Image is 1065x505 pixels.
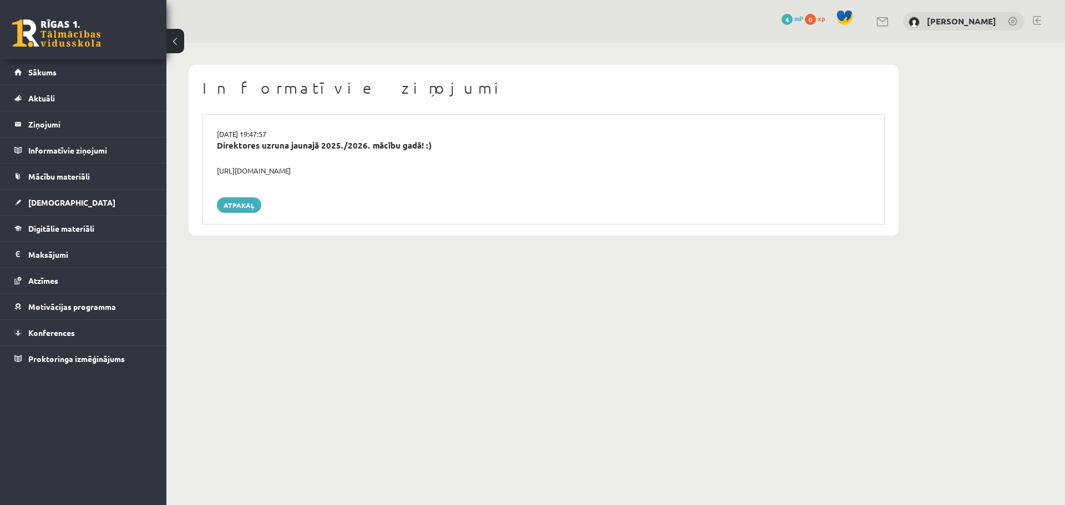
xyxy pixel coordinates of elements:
a: Sākums [14,59,153,85]
a: Proktoringa izmēģinājums [14,346,153,371]
a: Informatīvie ziņojumi [14,137,153,163]
a: [PERSON_NAME] [927,16,996,27]
a: Konferences [14,320,153,345]
span: Mācību materiāli [28,171,90,181]
a: Digitālie materiāli [14,216,153,241]
span: Aktuāli [28,93,55,103]
span: Digitālie materiāli [28,223,94,233]
span: Atzīmes [28,276,58,285]
span: [DEMOGRAPHIC_DATA] [28,197,115,207]
div: [DATE] 19:47:57 [209,129,879,140]
span: Konferences [28,328,75,338]
span: xp [818,14,825,23]
a: 0 xp [805,14,830,23]
a: Atzīmes [14,268,153,293]
span: mP [794,14,803,23]
a: Motivācijas programma [14,294,153,319]
a: 4 mP [782,14,803,23]
a: Aktuāli [14,85,153,111]
a: Ziņojumi [14,111,153,137]
legend: Ziņojumi [28,111,153,137]
a: Maksājumi [14,242,153,267]
h1: Informatīvie ziņojumi [202,79,885,98]
a: Rīgas 1. Tālmācības vidusskola [12,19,101,47]
span: Motivācijas programma [28,302,116,312]
a: Mācību materiāli [14,164,153,189]
span: Sākums [28,67,57,77]
div: [URL][DOMAIN_NAME] [209,165,879,176]
span: 4 [782,14,793,25]
a: Atpakaļ [217,197,261,213]
span: Proktoringa izmēģinājums [28,354,125,364]
legend: Informatīvie ziņojumi [28,137,153,163]
img: Alina Berjoza [909,17,920,28]
div: Direktores uzruna jaunajā 2025./2026. mācību gadā! :) [217,139,870,152]
legend: Maksājumi [28,242,153,267]
a: [DEMOGRAPHIC_DATA] [14,190,153,215]
span: 0 [805,14,816,25]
